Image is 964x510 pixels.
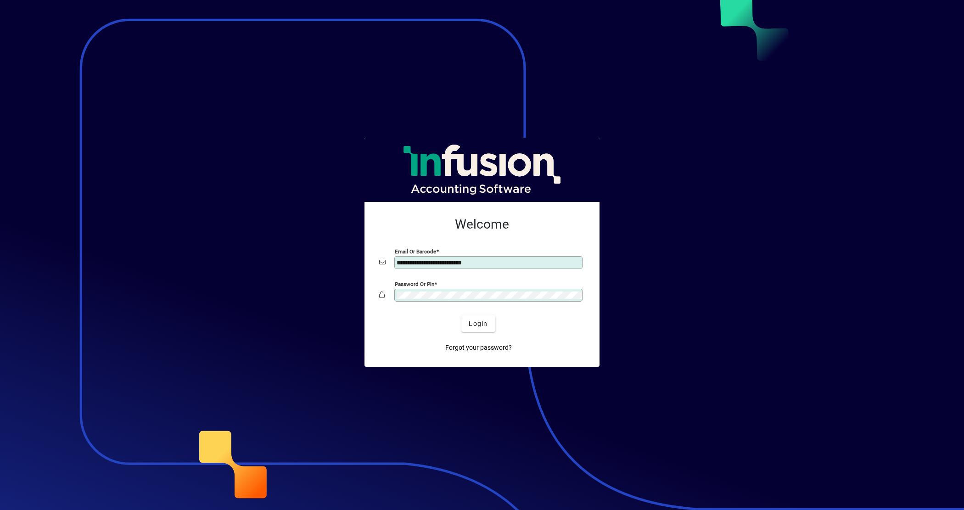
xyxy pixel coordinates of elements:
button: Login [461,315,495,332]
mat-label: Password or Pin [395,281,434,287]
h2: Welcome [379,217,585,232]
span: Login [469,319,488,329]
span: Forgot your password? [445,343,512,353]
a: Forgot your password? [442,339,516,356]
mat-label: Email or Barcode [395,248,436,255]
